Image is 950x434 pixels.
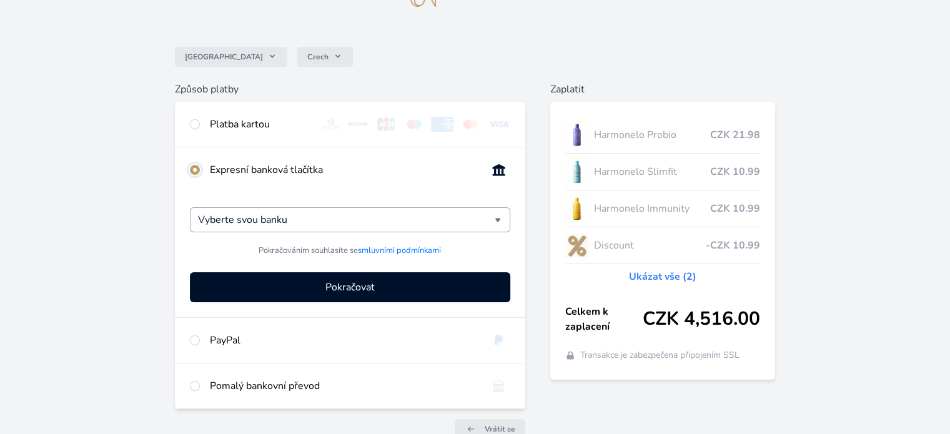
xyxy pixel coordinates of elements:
[580,349,740,362] span: Transakce je zabezpečena připojením SSL
[487,117,510,132] img: visa.svg
[210,333,477,348] div: PayPal
[459,117,482,132] img: mc.svg
[347,117,370,132] img: discover.svg
[210,117,309,132] div: Platba kartou
[565,304,643,334] span: Celkem k zaplacení
[325,280,375,295] span: Pokračovat
[629,269,696,284] a: Ukázat vše (2)
[198,212,494,227] input: Hledat...
[710,127,760,142] span: CZK 21.98
[487,333,510,348] img: paypal.svg
[375,117,398,132] img: jcb.svg
[190,207,510,232] div: Vyberte svou banku
[210,378,477,393] div: Pomalý bankovní převod
[487,162,510,177] img: onlineBanking_CZ.svg
[593,238,705,253] span: Discount
[710,164,760,179] span: CZK 10.99
[485,424,515,434] span: Vrátit se
[565,193,589,224] img: IMMUNITY_se_stinem_x-lo.jpg
[565,156,589,187] img: SLIMFIT_se_stinem_x-lo.jpg
[185,52,263,62] span: [GEOGRAPHIC_DATA]
[175,82,525,97] h6: Způsob platby
[259,245,441,257] span: Pokračováním souhlasíte se
[210,162,477,177] div: Expresní banková tlačítka
[593,201,710,216] span: Harmonelo Immunity
[190,272,510,302] button: Pokračovat
[643,308,760,330] span: CZK 4,516.00
[487,378,510,393] img: bankTransfer_IBAN.svg
[565,230,589,261] img: discount-lo.png
[593,127,710,142] span: Harmonelo Probio
[319,117,342,132] img: diners.svg
[431,117,454,132] img: amex.svg
[175,47,287,67] button: [GEOGRAPHIC_DATA]
[565,119,589,150] img: CLEAN_PROBIO_se_stinem_x-lo.jpg
[403,117,426,132] img: maestro.svg
[307,52,329,62] span: Czech
[706,238,760,253] span: -CZK 10.99
[593,164,710,179] span: Harmonelo Slimfit
[297,47,353,67] button: Czech
[358,245,441,256] a: smluvními podmínkami
[550,82,775,97] h6: Zaplatit
[710,201,760,216] span: CZK 10.99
